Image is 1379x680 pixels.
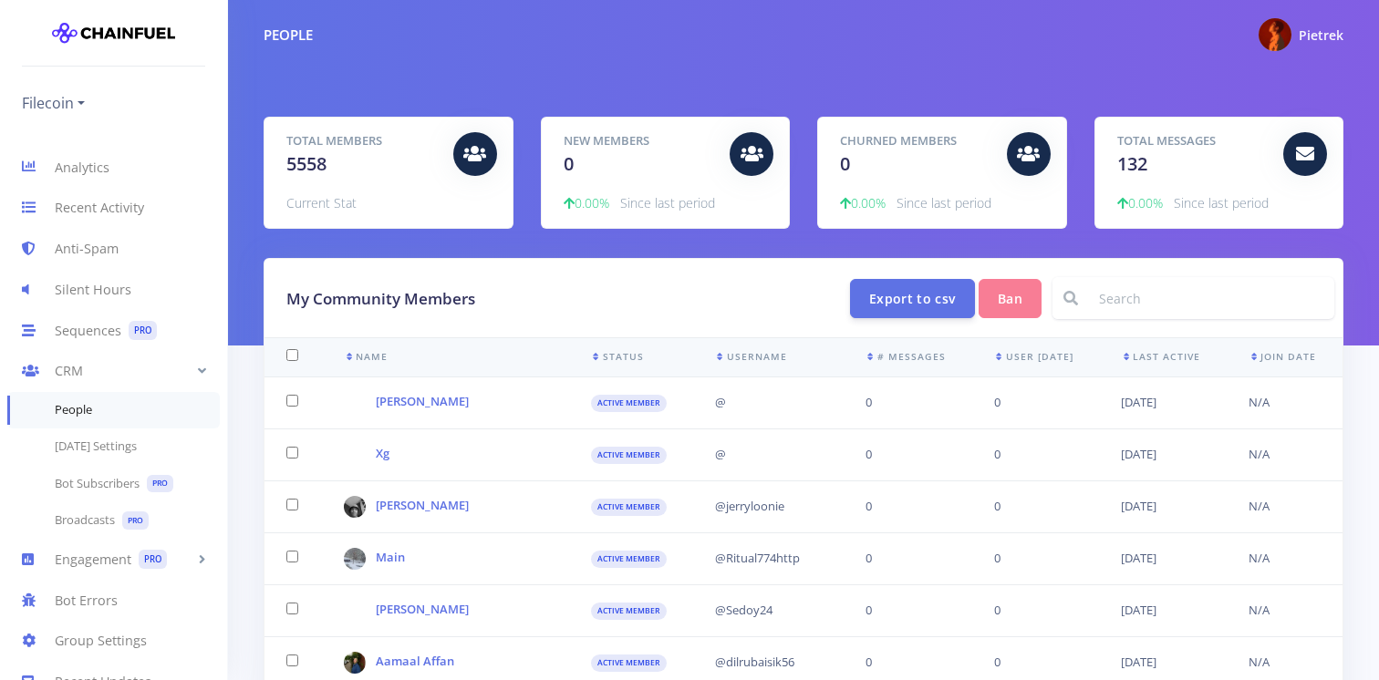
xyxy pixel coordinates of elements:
a: Xg [376,445,389,461]
td: @Ritual774http [693,532,844,584]
img: @pxpxkptk Photo [1259,18,1291,51]
td: [DATE] [1099,376,1227,428]
img: .jpg [344,444,366,466]
img: Sedoy24.jpg [344,600,366,622]
td: 0 [844,480,972,532]
span: 0.00% [840,194,886,211]
span: active member [591,654,667,673]
a: [PERSON_NAME] [376,601,469,617]
span: Current Stat [286,194,357,211]
button: Export to csv [850,279,975,318]
span: 0 [840,151,850,176]
a: @pxpxkptk Photo Pietrek [1244,15,1343,55]
img: Ritual774http.jpg [344,548,366,570]
span: 0 [994,498,1001,514]
h3: My Community Members [286,287,822,311]
td: N/A [1227,584,1343,636]
span: active member [591,499,667,517]
span: Since last period [897,194,991,211]
td: 0 [844,532,972,584]
span: 0 [994,654,1001,670]
img: jerryloonie.jpg [344,496,366,518]
div: People [264,25,313,46]
th: Join Date [1227,338,1343,377]
th: Status [569,338,693,377]
td: @ [693,376,844,428]
td: 0 [844,428,972,480]
span: PRO [139,550,167,569]
h5: New Members [564,132,717,150]
span: Since last period [1174,194,1269,211]
span: 132 [1117,151,1147,176]
td: @jerryloonie [693,480,844,532]
td: 0 [844,376,972,428]
span: 0 [994,394,1001,410]
th: Last Active [1099,338,1227,377]
input: Search [1088,277,1334,319]
th: # Messages [844,338,972,377]
td: [DATE] [1099,584,1227,636]
span: 0 [994,446,1001,462]
th: Username [693,338,844,377]
span: 0 [994,602,1001,618]
span: 0.00% [564,194,609,211]
img: dilrubaisik56.jpg [344,652,366,674]
a: [PERSON_NAME] [376,497,469,513]
td: 0 [844,584,972,636]
span: active member [591,447,667,465]
td: N/A [1227,480,1343,532]
td: N/A [1227,376,1343,428]
button: Ban [979,279,1042,318]
span: PRO [147,475,173,493]
img: chainfuel-logo [52,15,175,51]
span: 0.00% [1117,194,1163,211]
th: Name [322,338,569,377]
a: Filecoin [22,88,85,118]
td: N/A [1227,428,1343,480]
span: 0 [564,151,574,176]
h5: Churned Members [840,132,993,150]
a: [PERSON_NAME] [376,393,469,409]
h5: Total Messages [1117,132,1270,150]
td: N/A [1227,532,1343,584]
td: [DATE] [1099,532,1227,584]
img: .jpg [344,392,366,414]
a: People [7,392,220,428]
span: active member [591,603,667,621]
td: @ [693,428,844,480]
span: PRO [129,321,157,340]
a: Aamaal Affan [376,653,454,669]
td: @Sedoy24 [693,584,844,636]
h5: Total Members [286,132,440,150]
span: Pietrek [1299,26,1343,44]
th: User [DATE] [972,338,1100,377]
span: active member [591,395,667,413]
a: Main [376,549,405,565]
span: Since last period [620,194,715,211]
span: 0 [994,550,1001,566]
span: 5558 [286,151,327,176]
td: [DATE] [1099,428,1227,480]
td: [DATE] [1099,480,1227,532]
span: PRO [122,511,149,530]
span: active member [591,551,667,569]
